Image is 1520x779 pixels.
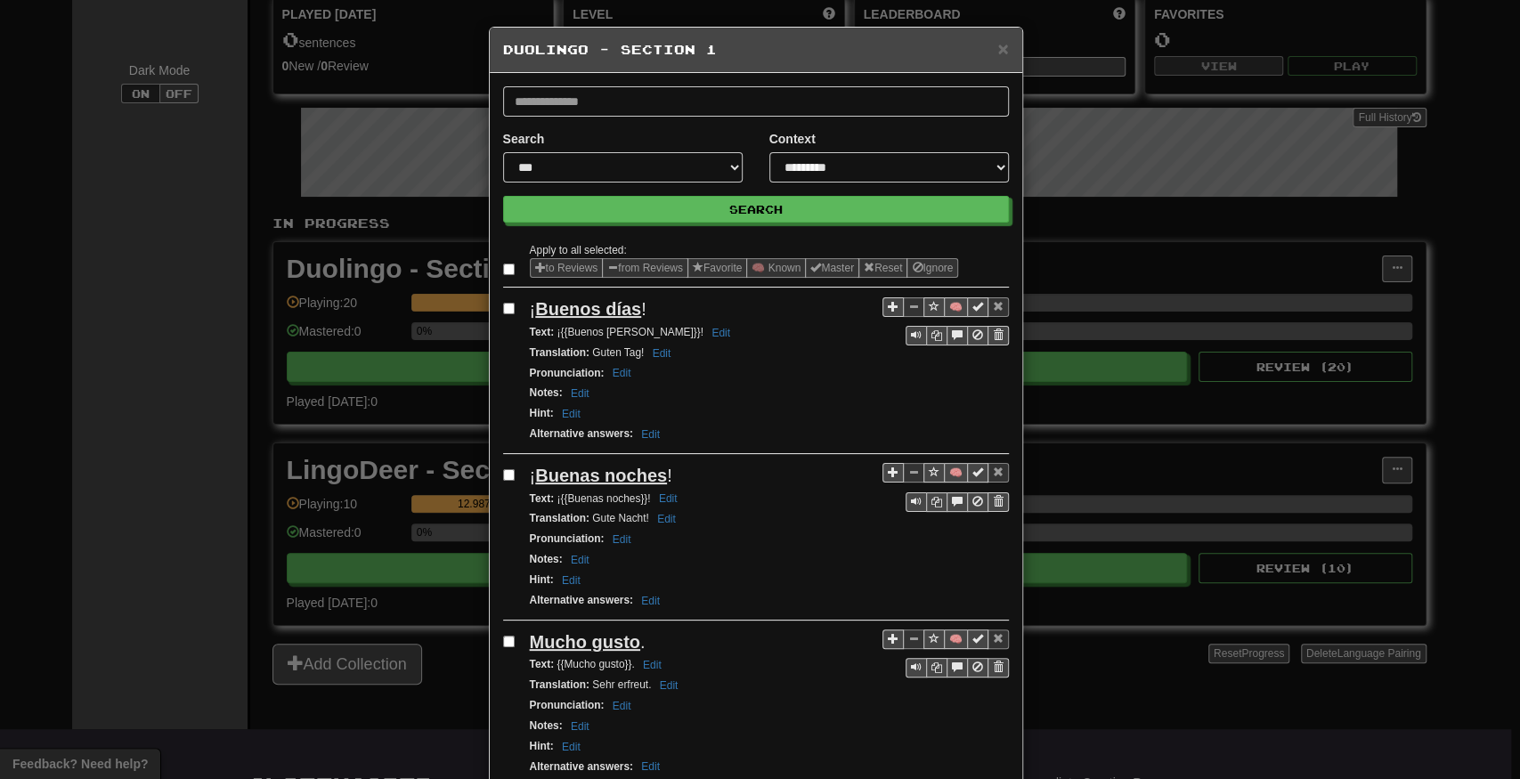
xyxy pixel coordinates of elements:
[638,655,667,675] button: Edit
[530,492,555,505] strong: Text :
[530,532,605,545] strong: Pronunciation :
[652,509,681,529] button: Edit
[530,632,646,652] span: .
[530,346,589,359] strong: Translation :
[530,594,633,606] strong: Alternative answers :
[882,629,1009,678] div: Sentence controls
[535,466,667,485] u: Buenas noches
[565,384,595,403] button: Edit
[530,466,672,485] span: ¡ !
[530,346,677,359] small: Guten Tag!
[906,258,958,278] button: Ignore
[530,512,589,524] strong: Translation :
[944,629,968,649] button: 🧠
[530,326,736,338] small: ¡{{Buenos [PERSON_NAME]}}!
[530,719,563,732] strong: Notes :
[530,258,959,278] div: Sentence options
[607,530,637,549] button: Edit
[997,38,1008,59] span: ×
[636,591,665,611] button: Edit
[530,553,563,565] strong: Notes :
[906,492,1009,512] div: Sentence controls
[565,550,595,570] button: Edit
[687,258,747,278] button: Favorite
[805,258,859,278] button: Master
[858,258,907,278] button: Reset
[530,632,640,652] u: Mucho gusto
[503,196,1009,223] button: Search
[636,425,665,444] button: Edit
[530,427,633,440] strong: Alternative answers :
[654,676,684,695] button: Edit
[882,463,1009,512] div: Sentence controls
[503,130,545,148] label: Search
[530,573,554,586] strong: Hint :
[530,658,667,670] small: {{Mucho gusto}}.
[530,386,563,399] strong: Notes :
[530,244,627,256] small: Apply to all selected:
[530,512,681,524] small: Gute Nacht!
[882,296,1009,345] div: Sentence controls
[530,258,604,278] button: to Reviews
[530,299,646,319] span: ¡ !
[997,39,1008,58] button: Close
[535,299,641,319] u: Buenos días
[530,760,633,773] strong: Alternative answers :
[654,489,683,508] button: Edit
[565,717,595,736] button: Edit
[607,363,637,383] button: Edit
[636,757,665,776] button: Edit
[906,326,1009,345] div: Sentence controls
[557,737,586,757] button: Edit
[557,404,586,424] button: Edit
[530,407,554,419] strong: Hint :
[906,658,1009,678] div: Sentence controls
[769,130,816,148] label: Context
[530,492,683,505] small: ¡{{Buenas noches}}!
[944,297,968,317] button: 🧠
[602,258,688,278] button: from Reviews
[647,344,677,363] button: Edit
[503,41,1009,59] h5: Duolingo - Section 1
[530,678,589,691] strong: Translation :
[530,658,555,670] strong: Text :
[530,678,684,691] small: Sehr erfreut.
[706,323,736,343] button: Edit
[607,696,637,716] button: Edit
[530,740,554,752] strong: Hint :
[530,699,605,711] strong: Pronunciation :
[530,326,555,338] strong: Text :
[530,367,605,379] strong: Pronunciation :
[746,258,806,278] button: 🧠 Known
[557,571,586,590] button: Edit
[944,463,968,483] button: 🧠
